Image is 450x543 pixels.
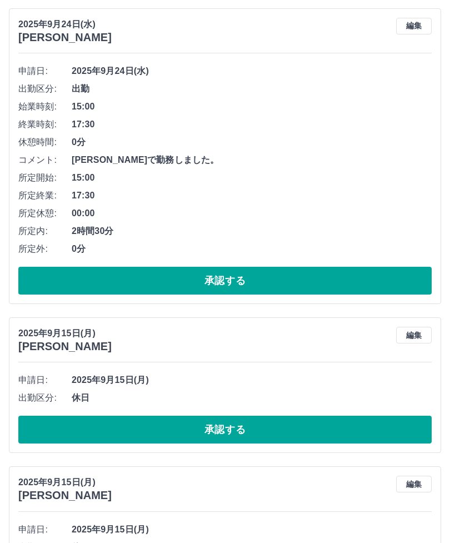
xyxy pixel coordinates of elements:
h3: [PERSON_NAME] [18,31,112,44]
span: 出勤区分: [18,82,72,96]
span: 所定内: [18,225,72,238]
span: 休日 [72,391,432,405]
span: コメント: [18,153,72,167]
button: 承認する [18,416,432,444]
span: 2025年9月15日(月) [72,523,432,536]
p: 2025年9月15日(月) [18,476,112,489]
span: 始業時刻: [18,100,72,113]
span: 17:30 [72,189,432,202]
p: 2025年9月15日(月) [18,327,112,340]
span: 15:00 [72,100,432,113]
span: 申請日: [18,373,72,387]
span: 00:00 [72,207,432,220]
span: 0分 [72,242,432,256]
span: 所定終業: [18,189,72,202]
span: 終業時刻: [18,118,72,131]
span: 申請日: [18,64,72,78]
span: 所定開始: [18,171,72,185]
span: 所定休憩: [18,207,72,220]
span: 2時間30分 [72,225,432,238]
span: 0分 [72,136,432,149]
span: 出勤 [72,82,432,96]
span: 17:30 [72,118,432,131]
button: 承認する [18,267,432,295]
h3: [PERSON_NAME] [18,340,112,353]
button: 編集 [396,18,432,34]
span: 2025年9月24日(水) [72,64,432,78]
button: 編集 [396,327,432,343]
span: 2025年9月15日(月) [72,373,432,387]
span: [PERSON_NAME]で勤務しました。 [72,153,432,167]
span: 休憩時間: [18,136,72,149]
h3: [PERSON_NAME] [18,489,112,502]
span: 15:00 [72,171,432,185]
button: 編集 [396,476,432,492]
span: 所定外: [18,242,72,256]
p: 2025年9月24日(水) [18,18,112,31]
span: 出勤区分: [18,391,72,405]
